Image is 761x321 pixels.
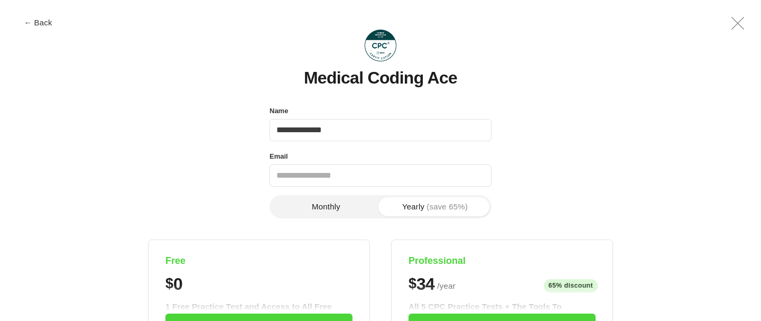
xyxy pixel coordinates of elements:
button: Monthly [272,197,380,216]
label: Email [270,150,288,163]
span: / year [437,280,456,292]
button: ← Back [17,19,59,26]
span: $ [165,276,173,292]
span: ← [24,19,32,26]
span: 65% discount [544,279,598,292]
h4: Professional [409,255,596,267]
span: (save 65%) [426,203,468,210]
span: 34 [416,276,434,292]
h1: Medical Coding Ace [304,69,457,87]
label: Name [270,104,288,118]
button: Yearly(save 65%) [380,197,489,216]
img: Medical Coding Ace [365,30,396,61]
span: $ [409,276,416,292]
input: Email [270,164,491,187]
h4: Free [165,255,352,267]
span: 0 [173,276,182,292]
input: Name [270,119,491,141]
